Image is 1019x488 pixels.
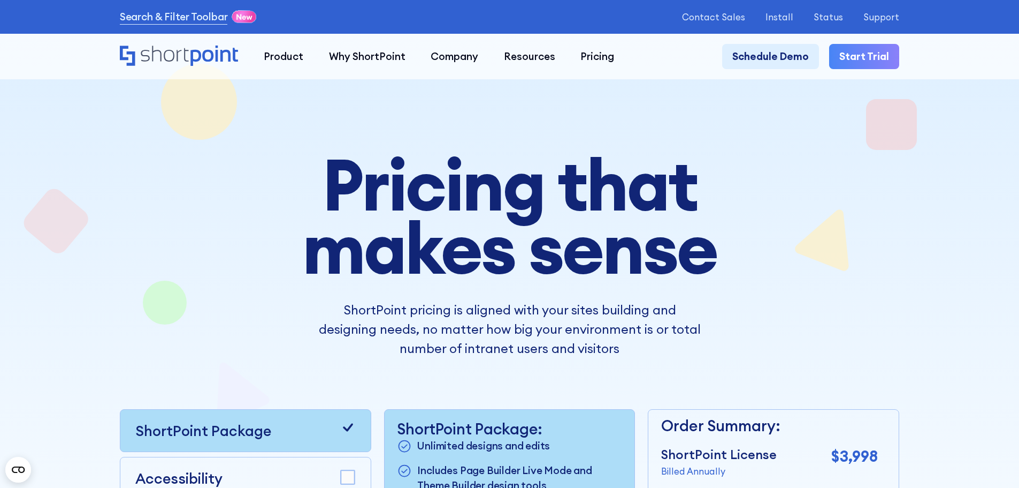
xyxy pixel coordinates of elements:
p: ShortPoint pricing is aligned with your sites building and designing needs, no matter how big you... [318,301,700,358]
p: Unlimited designs and edits [417,438,550,455]
a: Product [251,44,316,70]
iframe: Chat Widget [966,437,1019,488]
h1: Pricing that makes sense [223,153,796,280]
a: Company [418,44,491,70]
div: Resources [504,49,555,64]
a: Contact Sales [682,12,745,22]
a: Search & Filter Toolbar [120,9,228,25]
a: Support [863,12,899,22]
a: Home [120,46,238,67]
p: $3,998 [831,445,878,468]
div: Why ShortPoint [329,49,405,64]
p: Billed Annually [661,464,777,478]
a: Why ShortPoint [316,44,418,70]
a: Pricing [568,44,627,70]
a: Resources [491,44,568,70]
div: Product [264,49,303,64]
div: Company [431,49,478,64]
button: Open CMP widget [5,457,31,483]
p: ShortPoint License [661,445,777,464]
a: Install [765,12,793,22]
a: Start Trial [829,44,899,70]
p: ShortPoint Package [135,420,271,441]
p: ShortPoint Package: [397,420,622,438]
a: Status [814,12,843,22]
a: Schedule Demo [722,44,819,70]
p: Order Summary: [661,415,878,438]
div: Pricing [580,49,614,64]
